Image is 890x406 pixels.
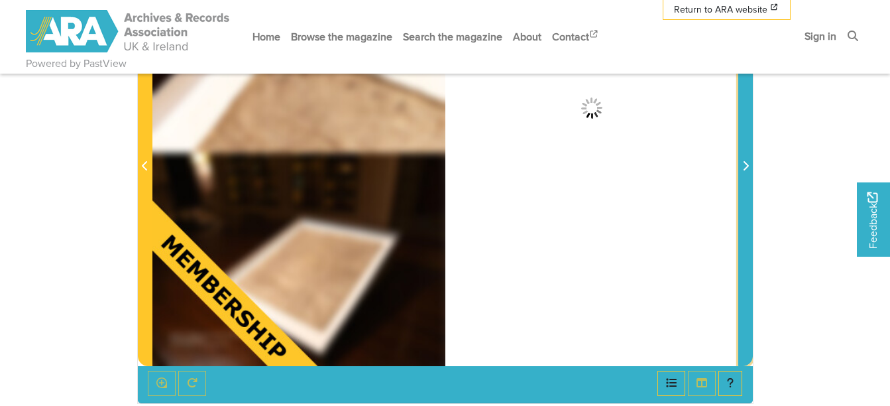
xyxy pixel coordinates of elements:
[148,371,176,396] button: Enable or disable loupe tool (Alt+L)
[26,3,231,60] a: ARA - ARC Magazine | Powered by PastView logo
[286,19,398,54] a: Browse the magazine
[547,19,605,54] a: Contact
[799,19,842,54] a: Sign in
[26,56,127,72] a: Powered by PastView
[718,371,742,396] button: Help
[657,371,685,396] button: Open metadata window
[674,3,767,17] span: Return to ARA website
[247,19,286,54] a: Home
[398,19,508,54] a: Search the magazine
[178,371,206,396] button: Rotate the book
[688,371,716,396] button: Thumbnails
[857,182,890,257] a: Would you like to provide feedback?
[26,10,231,52] img: ARA - ARC Magazine | Powered by PastView
[865,192,881,249] span: Feedback
[508,19,547,54] a: About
